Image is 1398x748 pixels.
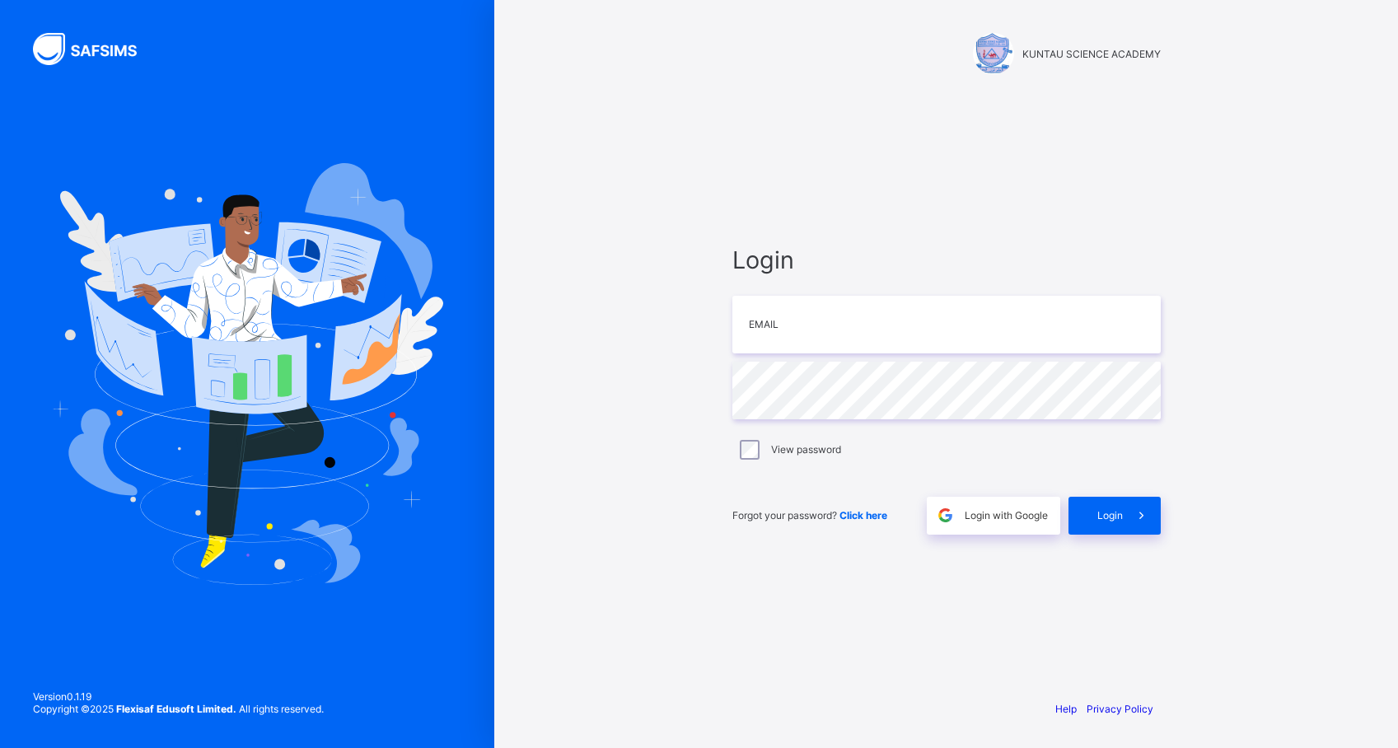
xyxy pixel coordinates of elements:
img: Hero Image [51,163,443,585]
span: Forgot your password? [732,509,887,521]
strong: Flexisaf Edusoft Limited. [116,703,236,715]
a: Privacy Policy [1087,703,1153,715]
span: Login [1097,509,1123,521]
img: google.396cfc9801f0270233282035f929180a.svg [936,506,955,525]
span: Login [732,245,1161,274]
a: Click here [839,509,887,521]
span: Copyright © 2025 All rights reserved. [33,703,324,715]
label: View password [771,443,841,456]
img: SAFSIMS Logo [33,33,157,65]
span: KUNTAU SCIENCE ACADEMY [1022,48,1161,60]
span: Version 0.1.19 [33,690,324,703]
span: Login with Google [965,509,1048,521]
a: Help [1055,703,1077,715]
